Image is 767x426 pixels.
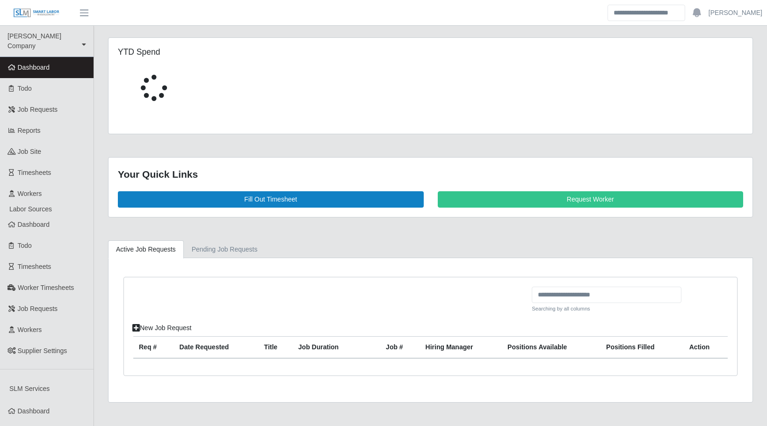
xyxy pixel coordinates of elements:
th: Hiring Manager [420,337,502,359]
span: Job Requests [18,106,58,113]
span: SLM Services [9,385,50,392]
span: Dashboard [18,64,50,71]
span: Reports [18,127,41,134]
span: Timesheets [18,263,51,270]
span: Todo [18,242,32,249]
th: Action [684,337,728,359]
th: Date Requested [174,337,259,359]
span: Workers [18,190,42,197]
img: SLM Logo [13,8,60,18]
span: Supplier Settings [18,347,67,354]
small: Searching by all columns [532,305,681,313]
span: Timesheets [18,169,51,176]
span: Todo [18,85,32,92]
span: Job Requests [18,305,58,312]
th: Positions Filled [601,337,684,359]
a: Fill Out Timesheet [118,191,424,208]
span: Dashboard [18,221,50,228]
th: Job # [380,337,420,359]
a: Request Worker [438,191,744,208]
input: Search [608,5,685,21]
span: Workers [18,326,42,333]
th: Positions Available [502,337,601,359]
div: Your Quick Links [118,167,743,182]
span: job site [18,148,42,155]
a: Pending Job Requests [184,240,266,259]
span: Worker Timesheets [18,284,74,291]
span: Dashboard [18,407,50,415]
a: [PERSON_NAME] [709,8,762,18]
th: Title [259,337,293,359]
span: Labor Sources [9,205,52,213]
a: Active Job Requests [108,240,184,259]
h5: YTD Spend [118,47,317,57]
a: New Job Request [126,320,198,336]
th: Job Duration [293,337,365,359]
th: Req # [133,337,174,359]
